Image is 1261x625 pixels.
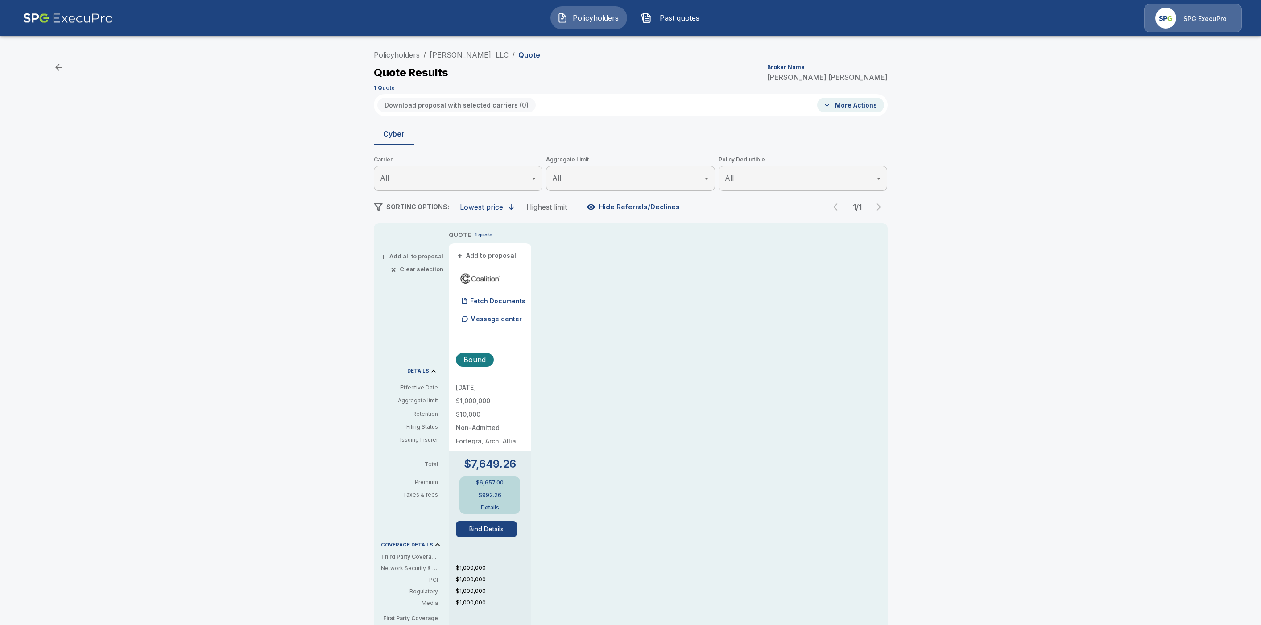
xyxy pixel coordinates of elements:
button: More Actions [817,98,884,112]
span: + [457,252,463,259]
nav: breadcrumb [374,50,540,60]
p: $1,000,000 [456,599,531,607]
p: $10,000 [456,411,524,418]
p: Retention [381,410,438,418]
p: PCI [381,576,438,584]
p: $1,000,000 [456,564,531,572]
p: Filing Status [381,423,438,431]
p: Bound [463,354,486,365]
p: Quote Results [374,67,448,78]
p: Fetch Documents [470,298,525,304]
p: $1,000,000 [456,398,524,404]
p: 1 Quote [374,85,395,91]
span: All [380,174,389,182]
span: Policy Deductible [719,155,888,164]
p: Non-Admitted [456,425,524,431]
a: Policyholders [374,50,420,59]
p: Total [381,462,445,467]
span: All [725,174,734,182]
button: ×Clear selection [393,266,443,272]
p: Message center [470,314,522,323]
p: DETAILS [407,368,429,373]
p: SPG ExecuPro [1183,14,1227,23]
p: $7,649.26 [464,459,516,469]
img: Past quotes Icon [641,12,652,23]
p: [DATE] [456,385,524,391]
p: $992.26 [479,493,501,498]
button: Bind Details [456,521,517,537]
p: 1 / 1 [848,203,866,211]
li: / [423,50,426,60]
p: Third Party Coverage [381,553,445,561]
p: First Party Coverage [381,614,445,622]
span: SORTING OPTIONS: [386,203,449,211]
button: Past quotes IconPast quotes [634,6,711,29]
button: Details [472,505,508,510]
span: Aggregate Limit [546,155,715,164]
p: 1 quote [475,231,492,239]
p: COVERAGE DETAILS [381,542,433,547]
p: Broker Name [767,65,805,70]
p: Effective Date [381,384,438,392]
span: × [391,266,396,272]
img: AA Logo [23,4,113,32]
span: Carrier [374,155,543,164]
a: [PERSON_NAME], LLC [430,50,509,59]
p: Fortegra, Arch, Allianz, Ascot, Aspen [456,438,524,444]
p: $1,000,000 [456,587,531,595]
div: Lowest price [460,203,503,211]
span: + [380,253,386,259]
button: Policyholders IconPolicyholders [550,6,627,29]
p: $1,000,000 [456,575,531,584]
a: Agency IconSPG ExecuPro [1144,4,1242,32]
button: Cyber [374,123,414,145]
button: Hide Referrals/Declines [585,199,683,215]
p: Aggregate limit [381,397,438,405]
p: Media [381,599,438,607]
span: Bind Details [456,521,524,537]
p: Regulatory [381,588,438,596]
span: All [552,174,561,182]
p: $6,657.00 [476,480,504,485]
p: Issuing Insurer [381,436,438,444]
div: Highest limit [526,203,567,211]
button: +Add all to proposal [382,253,443,259]
p: Quote [518,51,540,58]
p: Network Security & Privacy Liability [381,564,438,572]
span: Policyholders [571,12,620,23]
p: QUOTE [449,231,471,240]
p: [PERSON_NAME] [PERSON_NAME] [767,74,888,81]
li: / [512,50,515,60]
img: coalitioncyber [459,272,501,285]
span: Past quotes [655,12,704,23]
button: +Add to proposal [456,251,518,261]
button: Download proposal with selected carriers (0) [377,98,536,112]
img: Policyholders Icon [557,12,568,23]
img: Agency Icon [1155,8,1176,29]
p: Premium [381,480,445,485]
p: Taxes & fees [381,492,445,497]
